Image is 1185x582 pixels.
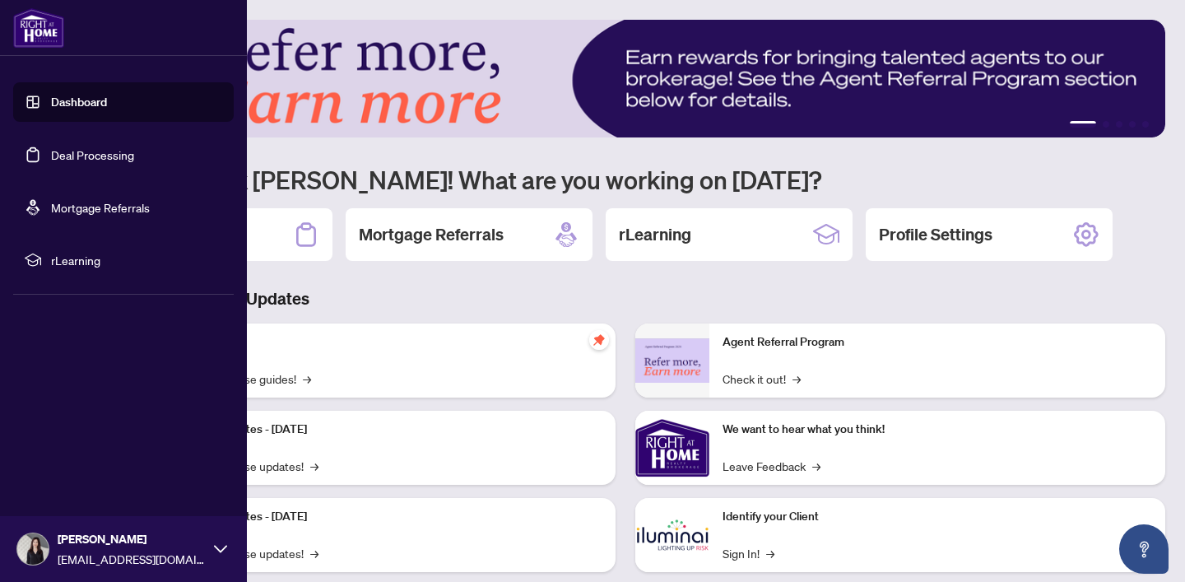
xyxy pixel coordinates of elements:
[86,287,1165,310] h3: Brokerage & Industry Updates
[1070,121,1096,128] button: 1
[310,457,318,475] span: →
[812,457,820,475] span: →
[1129,121,1136,128] button: 4
[51,147,134,162] a: Deal Processing
[589,330,609,350] span: pushpin
[766,544,774,562] span: →
[51,251,222,269] span: rLearning
[173,421,602,439] p: Platform Updates - [DATE]
[1103,121,1109,128] button: 2
[635,338,709,384] img: Agent Referral Program
[51,200,150,215] a: Mortgage Referrals
[58,550,206,568] span: [EMAIL_ADDRESS][DOMAIN_NAME]
[1142,121,1149,128] button: 5
[723,370,801,388] a: Check it out!→
[635,411,709,485] img: We want to hear what you think!
[1119,524,1169,574] button: Open asap
[58,530,206,548] span: [PERSON_NAME]
[13,8,64,48] img: logo
[86,20,1165,137] img: Slide 0
[173,508,602,526] p: Platform Updates - [DATE]
[723,508,1152,526] p: Identify your Client
[17,533,49,565] img: Profile Icon
[303,370,311,388] span: →
[310,544,318,562] span: →
[173,333,602,352] p: Self-Help
[619,223,691,246] h2: rLearning
[792,370,801,388] span: →
[723,333,1152,352] p: Agent Referral Program
[635,498,709,572] img: Identify your Client
[1116,121,1122,128] button: 3
[723,457,820,475] a: Leave Feedback→
[723,544,774,562] a: Sign In!→
[359,223,504,246] h2: Mortgage Referrals
[51,95,107,109] a: Dashboard
[86,164,1165,195] h1: Welcome back [PERSON_NAME]! What are you working on [DATE]?
[879,223,992,246] h2: Profile Settings
[723,421,1152,439] p: We want to hear what you think!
